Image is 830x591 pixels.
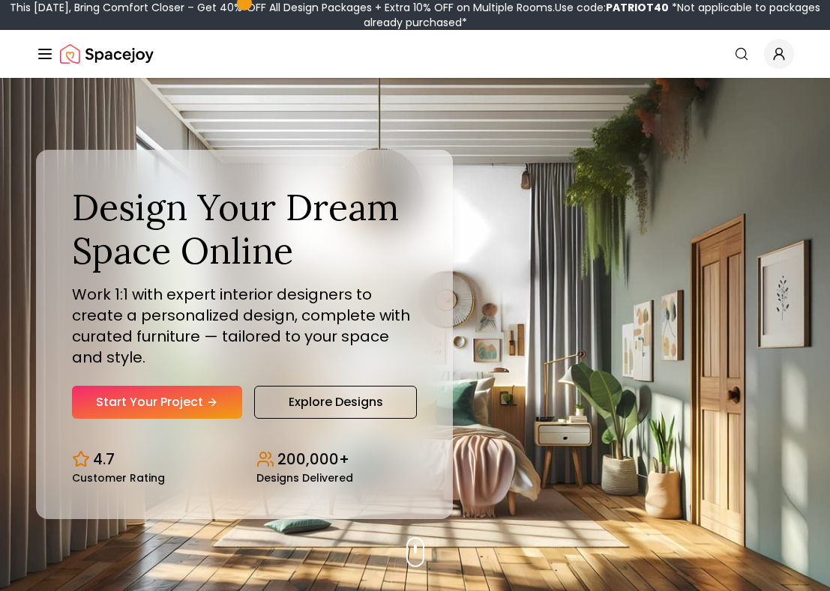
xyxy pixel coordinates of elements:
[277,449,349,470] p: 200,000+
[72,473,165,483] small: Customer Rating
[72,186,417,272] h1: Design Your Dream Space Online
[72,386,242,419] a: Start Your Project
[60,39,154,69] img: Spacejoy Logo
[36,30,794,78] nav: Global
[256,473,353,483] small: Designs Delivered
[72,284,417,368] p: Work 1:1 with expert interior designers to create a personalized design, complete with curated fu...
[60,39,154,69] a: Spacejoy
[93,449,115,470] p: 4.7
[254,386,417,419] a: Explore Designs
[72,437,417,483] div: Design stats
